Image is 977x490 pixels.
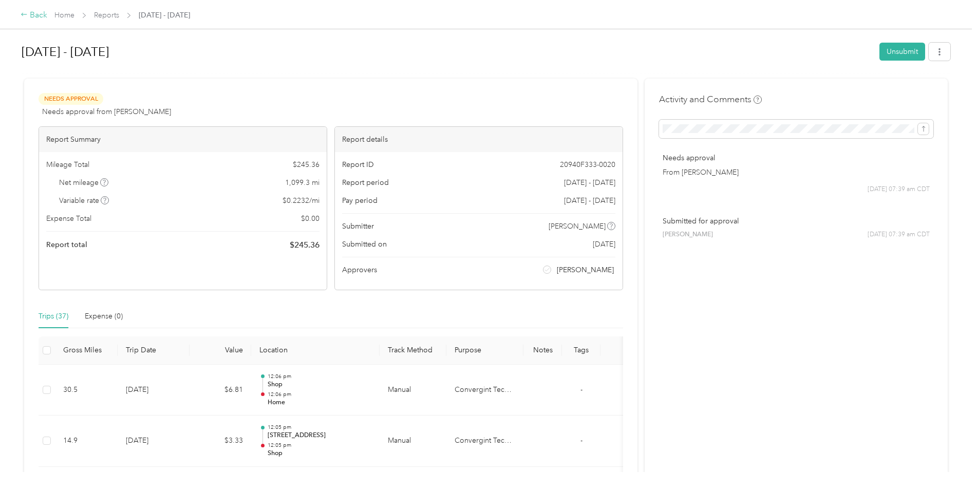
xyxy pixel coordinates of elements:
[663,153,930,163] p: Needs approval
[564,177,615,188] span: [DATE] - [DATE]
[868,230,930,239] span: [DATE] 07:39 am CDT
[446,336,523,365] th: Purpose
[268,431,371,440] p: [STREET_ADDRESS]
[22,40,872,64] h1: Aug 1 - 31, 2025
[663,230,713,239] span: [PERSON_NAME]
[268,391,371,398] p: 12:06 pm
[251,336,380,365] th: Location
[663,216,930,227] p: Submitted for approval
[46,159,89,170] span: Mileage Total
[118,365,190,416] td: [DATE]
[523,336,562,365] th: Notes
[564,195,615,206] span: [DATE] - [DATE]
[663,167,930,178] p: From [PERSON_NAME]
[283,195,320,206] span: $ 0.2232 / mi
[293,159,320,170] span: $ 245.36
[59,195,109,206] span: Variable rate
[268,373,371,380] p: 12:06 pm
[342,159,374,170] span: Report ID
[59,177,109,188] span: Net mileage
[290,239,320,251] span: $ 245.36
[342,221,374,232] span: Submitter
[55,365,118,416] td: 30.5
[380,416,446,467] td: Manual
[446,416,523,467] td: Convergint Technologies
[54,11,74,20] a: Home
[21,9,47,22] div: Back
[268,398,371,407] p: Home
[190,416,251,467] td: $3.33
[46,213,91,224] span: Expense Total
[55,336,118,365] th: Gross Miles
[580,436,583,445] span: -
[342,265,377,275] span: Approvers
[94,11,119,20] a: Reports
[118,336,190,365] th: Trip Date
[562,336,600,365] th: Tags
[39,127,327,152] div: Report Summary
[268,380,371,389] p: Shop
[560,159,615,170] span: 20940F333-0020
[118,416,190,467] td: [DATE]
[55,416,118,467] td: 14.9
[919,432,977,490] iframe: Everlance-gr Chat Button Frame
[268,424,371,431] p: 12:05 pm
[342,195,378,206] span: Pay period
[46,239,87,250] span: Report total
[659,93,762,106] h4: Activity and Comments
[593,239,615,250] span: [DATE]
[446,365,523,416] td: Convergint Technologies
[268,449,371,458] p: Shop
[557,265,614,275] span: [PERSON_NAME]
[139,10,190,21] span: [DATE] - [DATE]
[190,365,251,416] td: $6.81
[85,311,123,322] div: Expense (0)
[380,336,446,365] th: Track Method
[268,442,371,449] p: 12:05 pm
[190,336,251,365] th: Value
[580,385,583,394] span: -
[549,221,606,232] span: [PERSON_NAME]
[42,106,171,117] span: Needs approval from [PERSON_NAME]
[39,93,103,105] span: Needs Approval
[39,311,68,322] div: Trips (37)
[868,185,930,194] span: [DATE] 07:39 am CDT
[342,239,387,250] span: Submitted on
[879,43,925,61] button: Unsubmit
[380,365,446,416] td: Manual
[285,177,320,188] span: 1,099.3 mi
[342,177,389,188] span: Report period
[301,213,320,224] span: $ 0.00
[335,127,623,152] div: Report details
